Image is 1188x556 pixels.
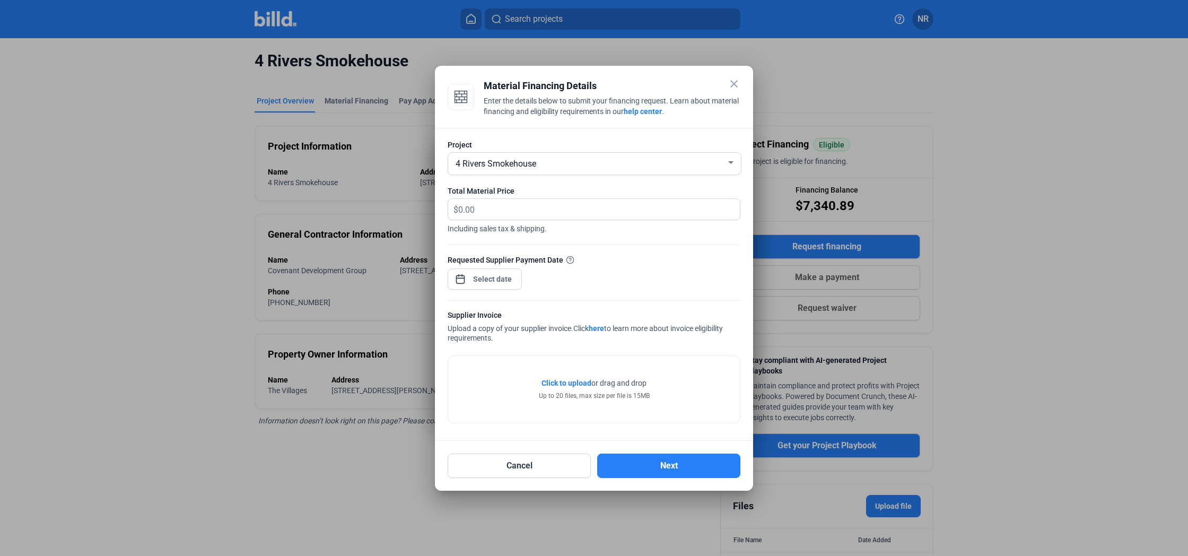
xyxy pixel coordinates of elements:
[455,268,466,279] button: Open calendar
[448,254,740,265] div: Requested Supplier Payment Date
[597,453,740,477] button: Next
[448,186,740,196] div: Total Material Price
[662,107,664,116] span: .
[448,140,740,150] div: Project
[448,309,740,323] div: Supplier Invoice
[484,79,740,93] div: Material Financing Details
[591,378,647,388] span: or drag and drop
[539,391,650,401] div: Up to 20 files, max size per file is 15MB
[728,77,740,90] mat-icon: close
[589,324,604,332] a: here
[541,379,591,387] span: Click to upload
[484,95,740,119] div: Enter the details below to submit your financing request. Learn about material financing and elig...
[456,158,536,168] span: 4 Rivers Smokehouse
[458,199,728,220] input: 0.00
[448,199,458,216] span: $
[470,273,516,285] input: Select date
[448,309,740,344] div: Upload a copy of your supplier invoice.
[448,324,723,342] span: Click to learn more about invoice eligibility requirements.
[448,220,740,233] span: Including sales tax & shipping.
[448,453,591,477] button: Cancel
[624,107,662,116] a: help center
